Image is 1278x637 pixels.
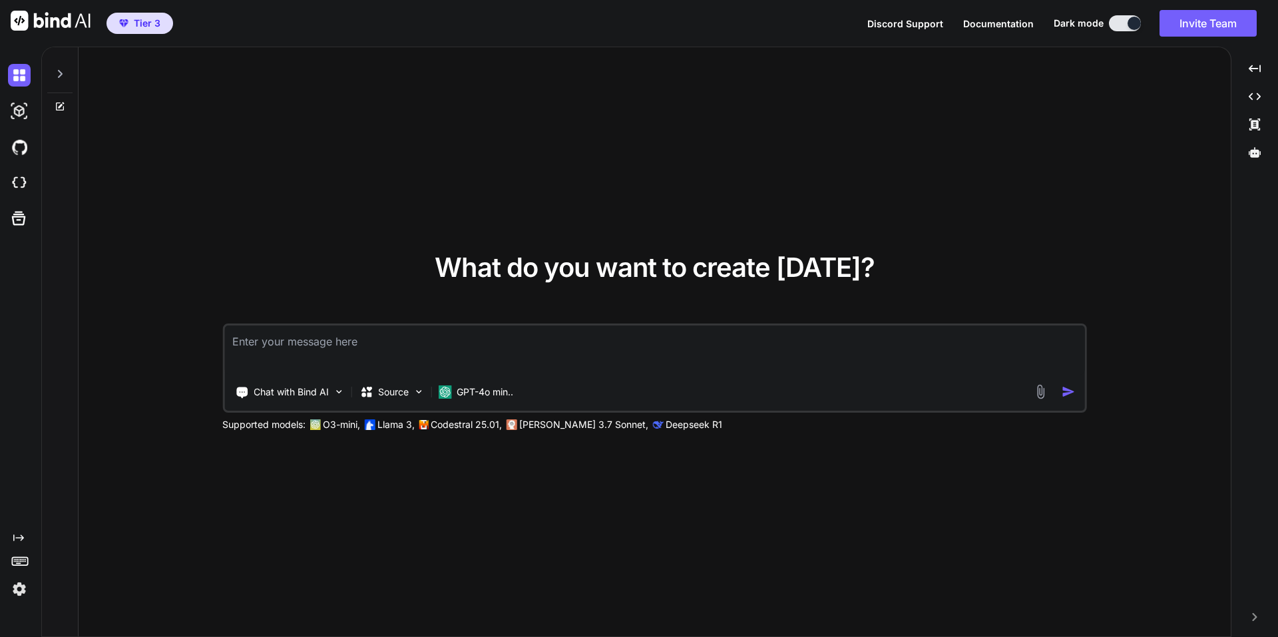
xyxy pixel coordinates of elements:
p: Llama 3, [377,418,415,431]
img: githubDark [8,136,31,158]
p: GPT-4o min.. [457,385,513,399]
img: Pick Tools [333,386,344,397]
img: Mistral-AI [419,420,428,429]
img: GPT-4o mini [438,385,451,399]
span: Dark mode [1054,17,1104,30]
span: Tier 3 [134,17,160,30]
p: O3-mini, [323,418,360,431]
button: premiumTier 3 [106,13,173,34]
button: Documentation [963,17,1034,31]
p: Supported models: [222,418,306,431]
p: Deepseek R1 [666,418,722,431]
img: claude [506,419,517,430]
img: settings [8,578,31,600]
span: Documentation [963,18,1034,29]
p: [PERSON_NAME] 3.7 Sonnet, [519,418,648,431]
img: claude [652,419,663,430]
img: Pick Models [413,386,424,397]
img: premium [119,19,128,27]
span: What do you want to create [DATE]? [435,251,875,284]
img: cloudideIcon [8,172,31,194]
img: darkChat [8,64,31,87]
p: Codestral 25.01, [431,418,502,431]
img: Llama2 [364,419,375,430]
span: Discord Support [867,18,943,29]
img: darkAi-studio [8,100,31,122]
button: Discord Support [867,17,943,31]
p: Chat with Bind AI [254,385,329,399]
img: icon [1062,385,1076,399]
img: attachment [1033,384,1048,399]
button: Invite Team [1160,10,1257,37]
p: Source [378,385,409,399]
img: Bind AI [11,11,91,31]
img: GPT-4 [310,419,320,430]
